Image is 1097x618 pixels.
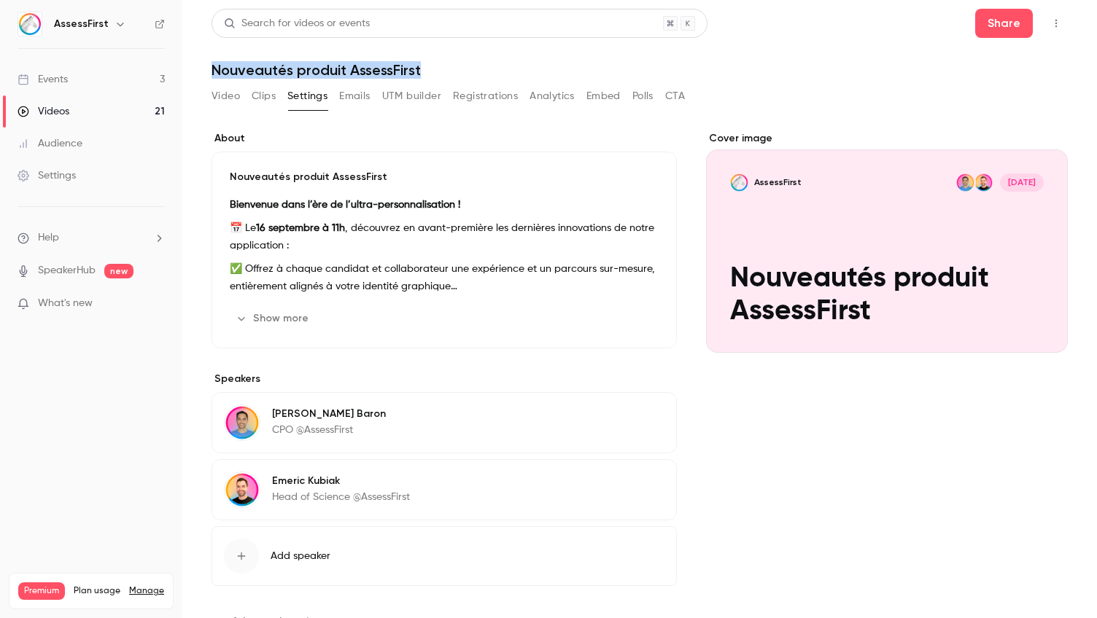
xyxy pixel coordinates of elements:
[382,85,441,108] button: UTM builder
[272,490,410,504] p: Head of Science @AssessFirst
[230,260,659,295] p: ✅ Offrez à chaque candidat et collaborateur une expérience et un parcours sur-mesure, entièrement...
[54,17,109,31] h6: AssessFirst
[586,85,621,108] button: Embed
[975,9,1033,38] button: Share
[18,72,68,87] div: Events
[212,526,677,586] button: Add speaker
[18,104,69,119] div: Videos
[38,230,59,246] span: Help
[225,405,260,440] img: Simon Baron
[212,61,1068,79] h1: Nouveautés produit AssessFirst
[18,168,76,183] div: Settings
[212,85,240,108] button: Video
[18,136,82,151] div: Audience
[225,472,260,507] img: Emeric Kubiak
[252,85,276,108] button: Clips
[272,423,386,437] p: CPO @AssessFirst
[272,474,410,488] p: Emeric Kubiak
[104,264,133,278] span: new
[18,12,42,36] img: AssessFirst
[230,219,659,254] p: 📅 Le , découvrez en avant-première les dernières innovations de notre application :
[74,585,120,597] span: Plan usage
[18,582,65,600] span: Premium
[230,170,659,184] p: Nouveautés produit AssessFirst
[147,297,165,310] iframe: Noticeable Trigger
[212,392,677,453] div: Simon Baron[PERSON_NAME] BaronCPO @AssessFirst
[212,372,677,386] label: Speakers
[224,16,370,31] div: Search for videos or events
[230,200,460,210] strong: Bienvenue dans l’ère de l’ultra-personnalisation !
[706,131,1068,353] section: Cover image
[706,131,1068,146] label: Cover image
[271,549,330,563] span: Add speaker
[1044,12,1068,35] button: Top Bar Actions
[453,85,518,108] button: Registrations
[38,296,93,311] span: What's new
[18,230,165,246] li: help-dropdown-opener
[632,85,654,108] button: Polls
[212,131,677,146] label: About
[287,85,327,108] button: Settings
[230,307,317,330] button: Show more
[665,85,685,108] button: CTA
[339,85,370,108] button: Emails
[530,85,575,108] button: Analytics
[129,585,164,597] a: Manage
[256,223,345,233] strong: 16 septembre à 11h
[38,263,96,278] a: SpeakerHub
[272,407,386,421] p: [PERSON_NAME] Baron
[212,459,677,520] div: Emeric KubiakEmeric KubiakHead of Science @AssessFirst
